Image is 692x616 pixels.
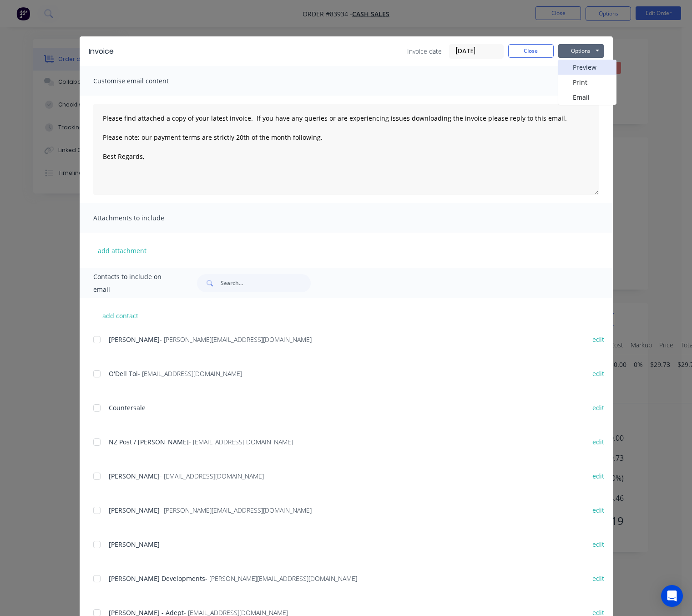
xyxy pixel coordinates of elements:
span: [PERSON_NAME] [109,472,160,480]
button: Close [508,44,554,58]
button: edit [587,538,610,550]
div: Open Intercom Messenger [661,585,683,607]
span: NZ Post / [PERSON_NAME] [109,438,189,446]
span: - [EMAIL_ADDRESS][DOMAIN_NAME] [189,438,293,446]
span: [PERSON_NAME] [109,540,160,549]
span: Countersale [109,403,146,412]
span: O'Dell Toi [109,369,138,378]
span: Contacts to include on email [93,270,175,296]
button: edit [587,470,610,482]
span: Customise email content [93,75,193,87]
button: Print [558,75,616,90]
span: - [EMAIL_ADDRESS][DOMAIN_NAME] [160,472,264,480]
button: Email [558,90,616,105]
button: edit [587,402,610,414]
div: Invoice [89,46,114,57]
input: Search... [221,274,311,292]
button: edit [587,504,610,516]
button: edit [587,436,610,448]
span: - [PERSON_NAME][EMAIL_ADDRESS][DOMAIN_NAME] [160,506,312,514]
span: - [EMAIL_ADDRESS][DOMAIN_NAME] [138,369,242,378]
span: Invoice date [407,46,442,56]
span: - [PERSON_NAME][EMAIL_ADDRESS][DOMAIN_NAME] [160,335,312,344]
textarea: Please find attached a copy of your latest invoice. If you have any queries or are experiencing i... [93,104,599,195]
span: [PERSON_NAME] [109,335,160,344]
button: Preview [558,60,616,75]
button: edit [587,572,610,585]
button: edit [587,333,610,346]
span: [PERSON_NAME] [109,506,160,514]
button: add contact [93,309,148,322]
span: [PERSON_NAME] Developments [109,574,205,583]
button: add attachment [93,244,151,257]
button: edit [587,367,610,380]
button: Options [558,44,604,58]
span: - [PERSON_NAME][EMAIL_ADDRESS][DOMAIN_NAME] [205,574,357,583]
span: Attachments to include [93,212,193,224]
